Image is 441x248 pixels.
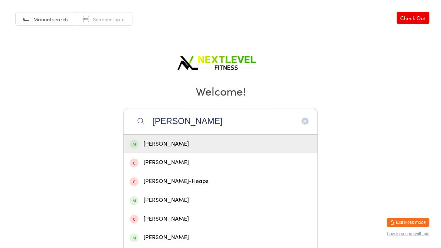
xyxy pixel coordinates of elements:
div: [PERSON_NAME] [130,195,311,205]
button: how to secure with pin [387,231,429,236]
div: [PERSON_NAME] [130,214,311,224]
input: Search [123,108,318,134]
span: Manual search [33,16,68,23]
div: [PERSON_NAME] [130,158,311,167]
div: [PERSON_NAME]-Heaps [130,177,311,186]
h2: Welcome! [7,83,434,99]
div: [PERSON_NAME] [130,139,311,149]
img: Next Level Fitness [176,50,265,73]
button: Exit kiosk mode [387,218,429,227]
div: [PERSON_NAME] [130,233,311,242]
a: Check Out [397,12,429,24]
span: Scanner input [93,16,125,23]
